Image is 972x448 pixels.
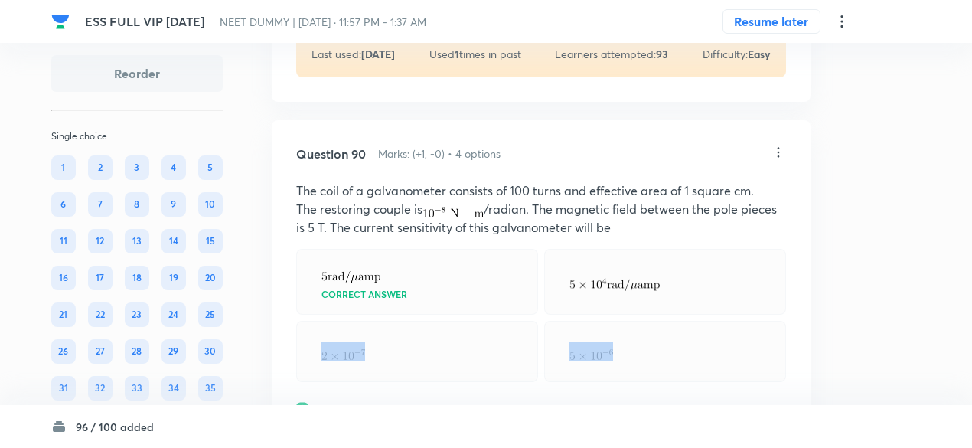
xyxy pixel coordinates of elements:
div: 29 [161,339,186,364]
div: 12 [88,229,113,253]
div: 14 [161,229,186,253]
div: 26 [51,339,76,364]
div: 28 [125,339,149,364]
div: 16 [51,266,76,290]
img: 10^{-8} \mathrm{~N}-\mathrm{m} [422,207,484,217]
button: Resume later [722,9,820,34]
div: 7 [88,192,113,217]
div: 24 [161,302,186,327]
div: 27 [88,339,113,364]
p: The coil of a galvanometer consists of 100 turns and effective area of 1 square cm. The restoring... [296,181,786,237]
div: 20 [198,266,223,290]
img: 5 \times 10^{-6} [569,349,613,360]
div: 22 [88,302,113,327]
h6: Solution [315,401,355,417]
div: 13 [125,229,149,253]
h6: 96 / 100 added [76,419,154,435]
img: 5 \mathrm{rad} / \mu \mathrm{amp} [321,271,380,283]
div: 2 [88,155,113,180]
img: 5 \times 10^{4} \mathrm{rad} / \mu \mathrm{amp} [569,278,660,292]
div: 30 [198,339,223,364]
div: 5 [198,155,223,180]
div: 15 [198,229,223,253]
span: NEET DUMMY | [DATE] · 11:57 PM - 1:37 AM [220,15,426,29]
p: Hide [361,404,385,415]
strong: 1 [455,47,459,61]
div: 4 [161,155,186,180]
div: 33 [125,376,149,401]
img: 2 \times 10^{-7} [321,349,365,360]
div: 18 [125,266,149,290]
div: 17 [88,266,113,290]
div: 32 [88,376,113,401]
h6: Marks: (+1, -0) • 4 options [378,146,501,162]
p: Used times in past [429,46,521,62]
div: 3 [125,155,149,180]
p: Last used: [311,46,395,62]
strong: [DATE] [361,47,395,61]
div: 11 [51,229,76,253]
div: 19 [161,266,186,290]
div: 25 [198,302,223,327]
p: Difficulty: [703,46,771,62]
div: 34 [161,376,186,401]
h5: Question 90 [296,145,366,163]
strong: Easy [748,47,771,61]
div: 23 [125,302,149,327]
img: solution.svg [296,402,308,415]
img: Company Logo [51,12,70,31]
button: Reorder [51,55,223,92]
p: Learners attempted: [555,46,668,62]
div: 31 [51,376,76,401]
p: Correct answer [321,289,407,299]
div: 6 [51,192,76,217]
div: 10 [198,192,223,217]
div: 35 [198,376,223,401]
a: Company Logo [51,12,73,31]
strong: 93 [656,47,668,61]
div: 1 [51,155,76,180]
div: 8 [125,192,149,217]
div: 9 [161,192,186,217]
div: 21 [51,302,76,327]
span: ESS FULL VIP [DATE] [85,13,204,29]
p: Single choice [51,129,223,143]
